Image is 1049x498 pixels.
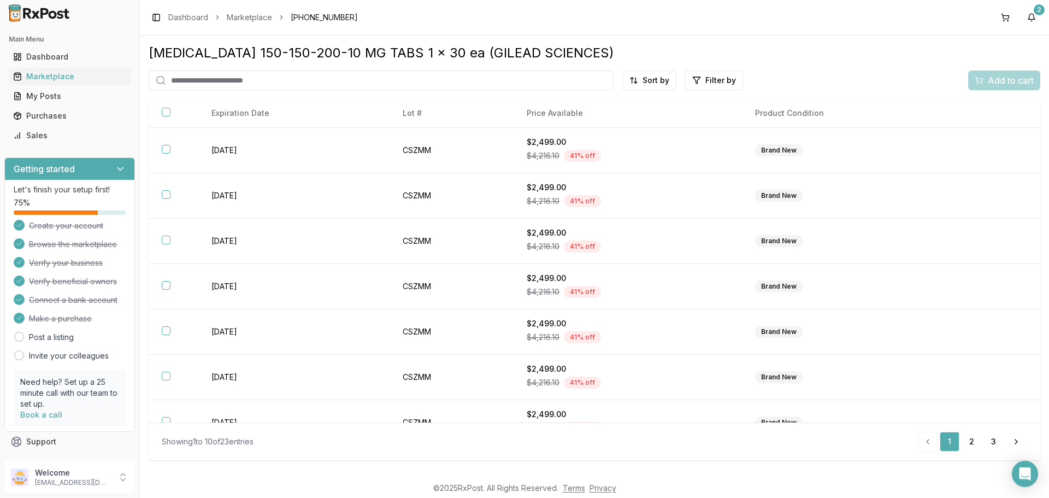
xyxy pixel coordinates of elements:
p: [EMAIL_ADDRESS][DOMAIN_NAME] [35,478,111,487]
div: 41 % off [564,377,601,389]
td: CSZMM [390,400,514,446]
span: $4,216.10 [527,377,559,388]
div: 41 % off [564,286,601,298]
a: 1 [940,432,959,452]
p: Need help? Set up a 25 minute call with our team to set up. [20,377,119,409]
span: $4,216.10 [527,423,559,433]
span: [PHONE_NUMBER] [291,12,358,23]
div: $2,499.00 [527,409,729,420]
div: Marketplace [13,71,126,82]
div: Brand New [755,280,803,292]
div: Brand New [755,144,803,156]
span: Browse the marketplace [29,239,117,250]
div: 41 % off [564,241,601,253]
td: CSZMM [390,128,514,173]
button: Filter by [685,71,743,90]
button: 2 [1023,9,1040,26]
td: CSZMM [390,309,514,355]
a: Marketplace [9,67,131,86]
button: Purchases [4,107,135,125]
nav: pagination [918,432,1027,452]
td: CSZMM [390,355,514,400]
h2: Main Menu [9,35,131,44]
a: Marketplace [227,12,272,23]
div: Purchases [13,110,126,121]
a: Post a listing [29,332,74,343]
div: $2,499.00 [527,273,729,284]
div: $2,499.00 [527,227,729,238]
div: Brand New [755,190,803,202]
td: [DATE] [198,400,390,446]
td: [DATE] [198,309,390,355]
a: 2 [962,432,981,452]
button: My Posts [4,87,135,105]
div: $2,499.00 [527,364,729,374]
p: Let's finish your setup first! [14,184,126,195]
div: 41 % off [564,422,601,434]
button: Dashboard [4,48,135,66]
div: Brand New [755,326,803,338]
div: 41 % off [564,150,601,162]
td: [DATE] [198,173,390,219]
button: Sort by [622,71,676,90]
td: [DATE] [198,219,390,264]
a: Invite your colleagues [29,350,109,361]
span: Filter by [705,75,736,86]
img: RxPost Logo [4,4,74,22]
td: CSZMM [390,173,514,219]
span: Make a purchase [29,313,92,324]
th: Product Condition [742,99,958,128]
td: [DATE] [198,264,390,309]
div: $2,499.00 [527,137,729,148]
span: Feedback [26,456,63,467]
span: Verify your business [29,257,103,268]
button: Marketplace [4,68,135,85]
span: $4,216.10 [527,332,559,343]
span: $4,216.10 [527,196,559,207]
div: Brand New [755,235,803,247]
span: Connect a bank account [29,295,117,306]
div: Dashboard [13,51,126,62]
h3: Getting started [14,162,75,175]
a: 3 [983,432,1003,452]
div: [MEDICAL_DATA] 150-150-200-10 MG TABS 1 x 30 ea (GILEAD SCIENCES) [149,44,1040,62]
div: Brand New [755,371,803,383]
a: Book a call [20,410,62,419]
div: Open Intercom Messenger [1012,461,1038,487]
span: Create your account [29,220,103,231]
td: CSZMM [390,219,514,264]
span: Verify beneficial owners [29,276,117,287]
div: 2 [1034,4,1045,15]
button: Support [4,432,135,452]
a: Terms [563,483,585,493]
div: 41 % off [564,331,601,343]
span: Sort by [643,75,669,86]
p: Welcome [35,467,111,478]
div: Showing 1 to 10 of 23 entries [162,436,254,447]
a: Dashboard [168,12,208,23]
div: 41 % off [564,195,601,207]
div: Sales [13,130,126,141]
a: Dashboard [9,47,131,67]
th: Expiration Date [198,99,390,128]
div: My Posts [13,91,126,102]
td: [DATE] [198,355,390,400]
div: $2,499.00 [527,182,729,193]
a: Sales [9,126,131,145]
a: Go to next page [1005,432,1027,452]
span: $4,216.10 [527,150,559,161]
button: Feedback [4,452,135,471]
button: Sales [4,127,135,144]
span: $4,216.10 [527,241,559,252]
td: [DATE] [198,128,390,173]
img: User avatar [11,468,28,486]
td: CSZMM [390,264,514,309]
a: Purchases [9,106,131,126]
span: 75 % [14,197,30,208]
nav: breadcrumb [168,12,358,23]
div: $2,499.00 [527,318,729,329]
div: Brand New [755,417,803,429]
a: My Posts [9,86,131,106]
a: Privacy [590,483,616,493]
th: Price Available [514,99,742,128]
